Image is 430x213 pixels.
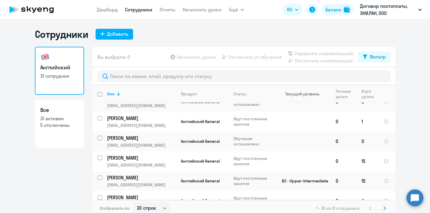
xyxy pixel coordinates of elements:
[107,123,176,128] p: [EMAIL_ADDRESS][DOMAIN_NAME]
[125,7,152,13] a: Сотрудники
[233,156,275,166] p: Идут постоянные занятия
[107,162,176,168] p: [EMAIL_ADDRESS][DOMAIN_NAME]
[331,112,357,131] td: 0
[233,91,246,97] div: Статус
[331,171,357,191] td: 0
[107,154,175,161] p: [PERSON_NAME]
[160,7,175,13] a: Отчеты
[360,2,416,17] p: Договор постоплаты, ЭНИ.РАН, ООО
[322,4,353,16] button: Балансbalance
[361,88,378,99] div: Корп. уроки
[107,115,175,121] p: [PERSON_NAME]
[357,112,379,131] td: 1
[97,7,118,13] a: Дашборд
[96,29,133,40] button: Добавить
[107,135,176,141] a: [PERSON_NAME]
[107,194,176,201] a: [PERSON_NAME]
[40,73,79,79] p: 31 сотрудник
[229,4,244,16] button: Ещё
[285,91,319,97] div: Текущий уровень
[35,100,84,148] a: Все31 активен5 отключены
[107,135,175,141] p: [PERSON_NAME]
[357,131,379,151] td: 0
[361,88,374,99] div: Корп. уроки
[181,158,220,164] span: Английский General
[331,191,357,211] td: 0
[35,28,88,40] h1: Сотрудники
[40,115,79,122] p: 31 активен
[344,7,350,13] img: balance
[283,4,303,16] button: RU
[331,131,357,151] td: 0
[107,30,128,37] div: Добавить
[370,53,386,60] div: Фильтр
[331,151,357,171] td: 0
[107,154,176,161] a: [PERSON_NAME]
[100,205,130,211] span: Отображать по:
[275,171,331,191] td: B2 - Upper-Intermediate
[183,7,222,13] a: Начислить уроки
[107,91,176,97] div: Имя
[233,116,275,127] p: Идут постоянные занятия
[233,91,275,97] div: Статус
[316,205,359,211] span: 1 - 30 из 31 сотрудника
[357,151,379,171] td: 15
[97,70,391,82] input: Поиск по имени, email, продукту или статусу
[181,91,228,97] div: Продукт
[181,178,220,184] span: Английский General
[287,6,292,13] span: RU
[181,139,220,144] span: Английский General
[229,6,238,13] span: Ещё
[181,119,220,124] span: Английский General
[35,47,84,95] a: Английский31 сотрудник
[107,174,175,181] p: [PERSON_NAME]
[181,198,220,203] span: Английский General
[336,88,356,99] div: Личные уроки
[233,175,275,186] p: Идут постоянные занятия
[325,6,341,13] div: Баланс
[357,171,379,191] td: 15
[107,194,175,201] p: [PERSON_NAME]
[181,91,197,97] div: Продукт
[357,191,379,211] td: 4
[358,52,391,62] button: Фильтр
[40,122,79,128] p: 5 отключены
[107,103,176,108] p: [EMAIL_ADDRESS][DOMAIN_NAME]
[357,2,425,17] button: Договор постоплаты, ЭНИ.РАН, ООО
[233,136,275,147] p: Обучение остановлено
[40,52,50,62] img: english
[40,64,79,71] h3: Английский
[107,182,176,187] p: [EMAIL_ADDRESS][DOMAIN_NAME]
[40,106,79,114] h3: Все
[107,142,176,148] p: [EMAIL_ADDRESS][DOMAIN_NAME]
[107,115,176,121] a: [PERSON_NAME]
[107,174,176,181] a: [PERSON_NAME]
[280,91,331,97] div: Текущий уровень
[336,88,351,99] div: Личные уроки
[233,195,275,206] p: Идут постоянные занятия
[107,91,115,97] div: Имя
[97,53,130,61] span: Вы выбрали: 0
